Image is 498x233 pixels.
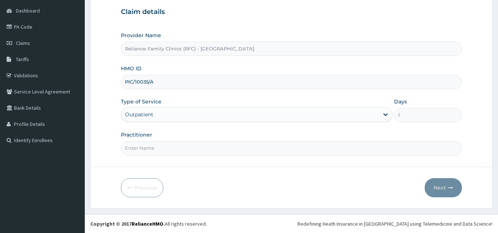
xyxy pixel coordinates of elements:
button: Previous [121,178,163,197]
label: HMO ID [121,65,142,72]
input: Enter HMO ID [121,75,462,89]
label: Days [394,98,407,105]
div: Redefining Heath Insurance in [GEOGRAPHIC_DATA] using Telemedicine and Data Science! [297,220,492,227]
strong: Copyright © 2017 . [90,220,165,227]
span: Tariffs [16,56,29,63]
footer: All rights reserved. [85,214,498,233]
label: Type of Service [121,98,161,105]
label: Practitioner [121,131,152,138]
button: Next [425,178,462,197]
input: Enter Name [121,141,462,155]
a: RelianceHMO [132,220,163,227]
h3: Claim details [121,8,462,16]
div: Outpatient [125,111,153,118]
span: Dashboard [16,7,40,14]
label: Provider Name [121,32,161,39]
span: Claims [16,40,30,46]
